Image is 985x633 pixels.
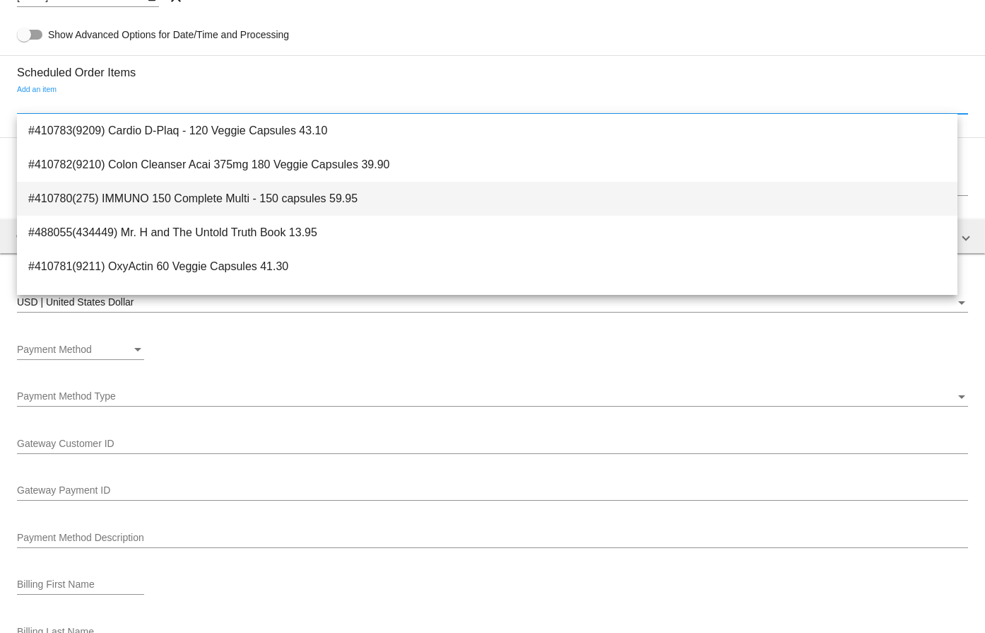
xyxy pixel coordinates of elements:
h3: Scheduled Order Items [17,55,968,79]
span: #415572(9215) SenTraMin Mineral Powder - 1 Kilo (Sizes: 1 Kilo) 589.00 [28,284,946,318]
span: Show Advanced Options for Date/Time and Processing [48,28,289,42]
input: Billing First Name [17,579,144,591]
input: Add an item [17,98,968,110]
span: USD | United States Dollar [17,296,134,308]
span: Payment Method Type [17,390,116,402]
input: Gateway Payment ID [17,485,968,496]
span: #410781(9211) OxyActin 60 Veggie Capsules 41.30 [28,250,946,284]
span: Payment Method [17,344,92,355]
span: Order total [16,230,71,242]
input: Payment Method Description [17,533,968,544]
mat-select: Currency [17,297,968,308]
mat-select: Payment Method [17,344,144,356]
mat-select: Payment Method Type [17,391,968,402]
span: #410783(9209) Cardio D-Plaq - 120 Veggie Capsules 43.10 [28,114,946,148]
span: #410782(9210) Colon Cleanser Acai 375mg 180 Veggie Capsules 39.90 [28,148,946,182]
input: Gateway Customer ID [17,439,968,450]
span: #488055(434449) Mr. H and The Untold Truth Book 13.95 [28,216,946,250]
span: #410780(275) IMMUNO 150 Complete Multi - 150 capsules 59.95 [28,182,946,216]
